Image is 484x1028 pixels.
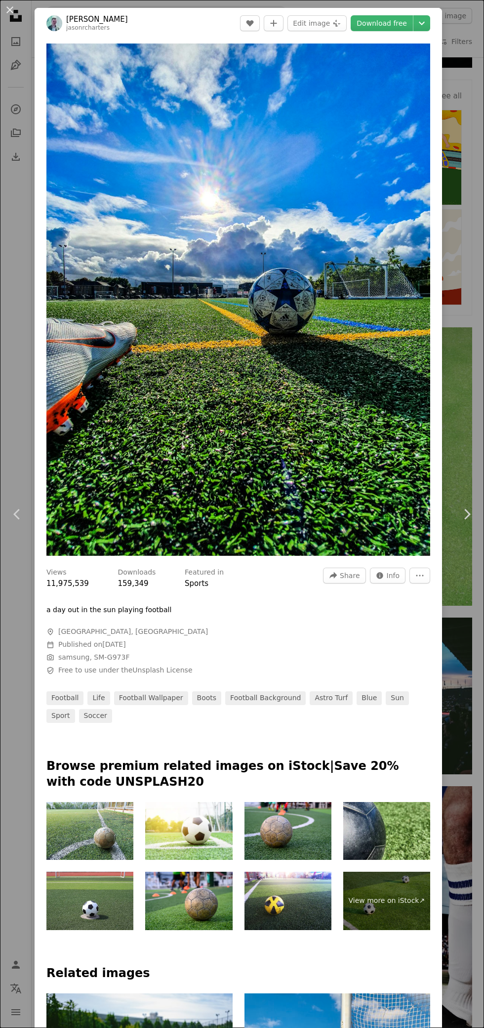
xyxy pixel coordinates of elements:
[192,691,222,705] a: boots
[185,579,208,588] a: Sports
[287,15,347,31] button: Edit image
[145,802,232,860] img: Soccer ball on a soccer field.
[79,709,112,723] a: soccer
[66,24,110,31] a: jasonrcharters
[225,691,306,705] a: football background
[370,568,406,583] button: Stats about this image
[46,44,430,556] img: blue and grey soccer ball on green field under white and blue sky during daytime
[357,691,382,705] a: blue
[46,709,75,723] a: sport
[340,568,360,583] span: Share
[185,568,224,578] h3: Featured in
[244,802,331,860] img: The old football ball on the green lawn
[387,568,400,583] span: Info
[114,691,188,705] a: football wallpaper
[240,15,260,31] button: Like
[46,691,83,705] a: football
[87,691,110,705] a: life
[58,666,193,675] span: Free to use under the
[118,579,149,588] span: 159,349
[145,872,232,930] img: The old football ball on the green lawn
[264,15,283,31] button: Add to Collection
[244,872,331,930] img: A yellow and black futsal ball
[46,44,430,556] button: Zoom in on this image
[449,467,484,562] a: Next
[46,802,133,860] img: football
[58,640,126,648] span: Published on
[118,568,156,578] h3: Downloads
[46,579,89,588] span: 11,975,539
[310,691,353,705] a: astro turf
[46,568,67,578] h3: Views
[58,627,208,637] span: [GEOGRAPHIC_DATA], [GEOGRAPHIC_DATA]
[409,568,430,583] button: More Actions
[46,759,430,790] p: Browse premium related images on iStock | Save 20% with code UNSPLASH20
[343,872,430,930] a: View more on iStock↗
[46,872,133,930] img: Football in the field
[343,802,430,860] img: Soccer ball on green grass
[323,568,365,583] button: Share this image
[351,15,413,31] a: Download free
[66,14,128,24] a: [PERSON_NAME]
[132,666,192,674] a: Unsplash License
[386,691,409,705] a: sun
[58,653,130,663] button: samsung, SM-G973F
[102,640,125,648] time: October 8, 2019 at 6:40:49 AM GMT+5
[46,15,62,31] img: Go to jason charters's profile
[413,15,430,31] button: Choose download size
[46,966,430,982] h4: Related images
[46,605,171,615] p: a day out in the sun playing football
